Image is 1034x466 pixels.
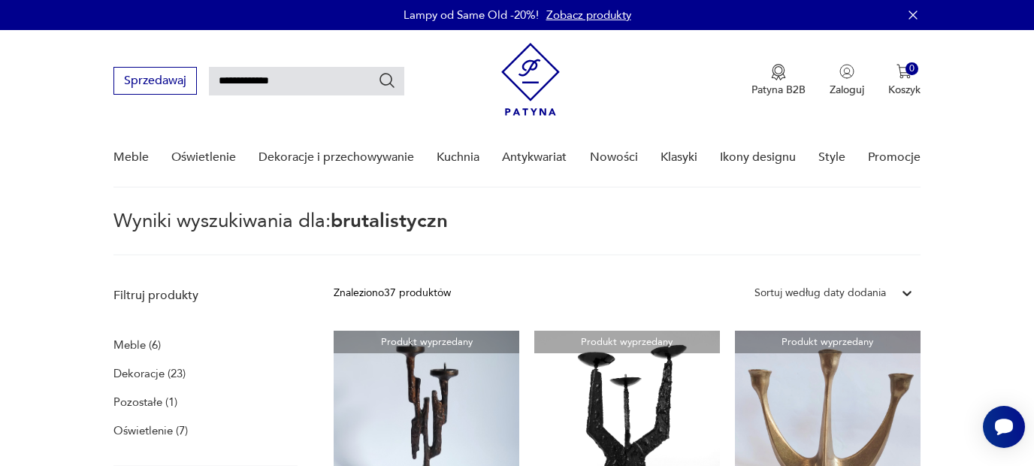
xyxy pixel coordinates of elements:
img: Ikona koszyka [896,64,912,79]
a: Oświetlenie [171,129,236,186]
a: Zobacz produkty [546,8,631,23]
a: Sprzedawaj [113,77,197,87]
a: Klasyki [661,129,697,186]
p: Filtruj produkty [113,287,298,304]
img: Ikona medalu [771,64,786,80]
a: Kuchnia [437,129,479,186]
p: Koszyk [888,83,921,97]
button: Szukaj [378,71,396,89]
button: Patyna B2B [751,64,806,97]
a: Promocje [868,129,921,186]
img: Ikonka użytkownika [839,64,854,79]
a: Nowości [590,129,638,186]
iframe: Smartsupp widget button [983,406,1025,448]
a: Dekoracje i przechowywanie [258,129,414,186]
a: Dekoracje (23) [113,363,186,384]
button: Sprzedawaj [113,67,197,95]
div: Znaleziono 37 produktów [334,285,451,301]
p: Lampy od Same Old -20%! [404,8,539,23]
span: brutalistyczn [331,207,448,235]
div: Sortuj według daty dodania [754,285,886,301]
a: Style [818,129,845,186]
a: Pozostałe (1) [113,392,177,413]
button: 0Koszyk [888,64,921,97]
a: Meble (6) [113,334,161,356]
p: Wyniki wyszukiwania dla: [113,212,920,256]
a: Oświetlenie (7) [113,420,188,441]
img: Patyna - sklep z meblami i dekoracjami vintage [501,43,560,116]
a: Ikony designu [720,129,796,186]
p: Patyna B2B [751,83,806,97]
div: 0 [906,62,918,75]
a: Antykwariat [502,129,567,186]
a: Meble [113,129,149,186]
a: Ikona medaluPatyna B2B [751,64,806,97]
button: Zaloguj [830,64,864,97]
p: Zaloguj [830,83,864,97]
